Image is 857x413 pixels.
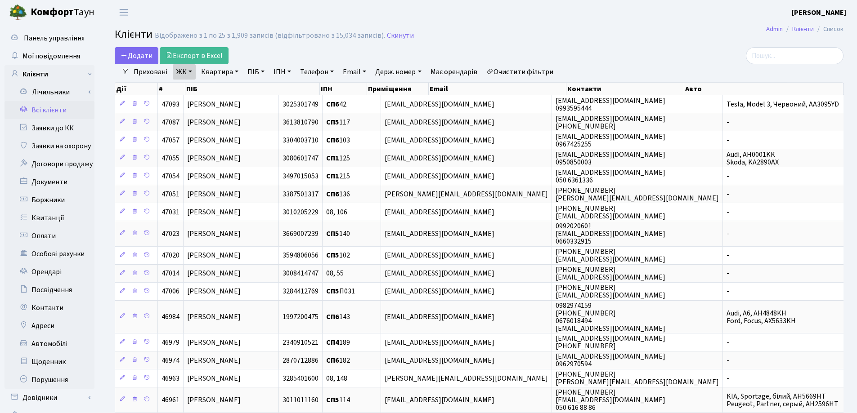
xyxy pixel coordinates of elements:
span: 3080601747 [283,153,319,163]
th: Email [429,83,567,95]
span: [PHONE_NUMBER] [EMAIL_ADDRESS][DOMAIN_NAME] [556,283,665,300]
span: 102 [326,251,350,261]
span: - [727,117,729,127]
span: 114 [326,395,350,405]
span: 42 [326,99,346,109]
span: [EMAIL_ADDRESS][DOMAIN_NAME] [385,153,494,163]
b: СП1 [326,153,339,163]
span: 3011011160 [283,395,319,405]
nav: breadcrumb [753,20,857,39]
span: 3025301749 [283,99,319,109]
a: Квартира [197,64,242,80]
span: 3304003710 [283,135,319,145]
a: Всі клієнти [4,101,94,119]
a: Приховані [130,64,171,80]
span: 47051 [162,189,179,199]
span: [PERSON_NAME] [187,251,241,261]
span: [PERSON_NAME] [187,99,241,109]
span: [EMAIL_ADDRESS][DOMAIN_NAME] [385,251,494,261]
span: [EMAIL_ADDRESS][DOMAIN_NAME] [385,171,494,181]
span: 103 [326,135,350,145]
span: [EMAIL_ADDRESS][DOMAIN_NAME] [PHONE_NUMBER] [556,333,665,351]
a: Оплати [4,227,94,245]
b: СП5 [326,395,339,405]
span: [PERSON_NAME] [187,117,241,127]
span: 3387501317 [283,189,319,199]
span: [PERSON_NAME] [187,373,241,383]
span: [EMAIL_ADDRESS][DOMAIN_NAME] [385,207,494,217]
span: Мої повідомлення [22,51,80,61]
span: [EMAIL_ADDRESS][DOMAIN_NAME] 050 6361336 [556,168,665,185]
span: 47057 [162,135,179,145]
b: СП5 [326,229,339,239]
a: Боржники [4,191,94,209]
th: Приміщення [367,83,429,95]
span: 08, 106 [326,207,347,217]
span: 3594806056 [283,251,319,261]
span: 2870712886 [283,355,319,365]
span: [PHONE_NUMBER] [EMAIL_ADDRESS][DOMAIN_NAME] 050 616 88 86 [556,387,665,413]
span: [PHONE_NUMBER] [EMAIL_ADDRESS][DOMAIN_NAME] [556,204,665,221]
b: СП6 [326,189,339,199]
span: [EMAIL_ADDRESS][DOMAIN_NAME] [385,355,494,365]
a: Телефон [296,64,337,80]
a: Скинути [387,31,414,40]
button: Переключити навігацію [112,5,135,20]
span: 46963 [162,373,179,383]
span: 47031 [162,207,179,217]
span: 3669007239 [283,229,319,239]
span: [PHONE_NUMBER] [EMAIL_ADDRESS][DOMAIN_NAME] [556,247,665,264]
span: - [727,135,729,145]
span: - [727,189,729,199]
b: СП5 [326,117,339,127]
a: Мої повідомлення [4,47,94,65]
b: СП4 [326,338,339,347]
a: Автомобілі [4,335,94,353]
a: Договори продажу [4,155,94,173]
span: [EMAIL_ADDRESS][DOMAIN_NAME] [385,135,494,145]
span: [PERSON_NAME] [187,312,241,322]
span: [PERSON_NAME] [187,229,241,239]
span: [PERSON_NAME] [187,269,241,279]
li: Список [814,24,844,34]
b: [PERSON_NAME] [792,8,846,18]
span: 47055 [162,153,179,163]
span: [EMAIL_ADDRESS][DOMAIN_NAME] [385,287,494,297]
span: [EMAIL_ADDRESS][DOMAIN_NAME] 0993595444 [556,96,665,113]
span: [PERSON_NAME] [187,171,241,181]
a: Admin [766,24,783,34]
span: 140 [326,229,350,239]
span: [EMAIL_ADDRESS][DOMAIN_NAME] [385,338,494,347]
a: Додати [115,47,158,64]
span: 3613810790 [283,117,319,127]
span: П031 [326,287,355,297]
span: 0982974159 [PHONE_NUMBER] 0676018494 [EMAIL_ADDRESS][DOMAIN_NAME] [556,301,665,333]
span: [EMAIL_ADDRESS][DOMAIN_NAME] 0967425255 [556,132,665,149]
span: 3285401600 [283,373,319,383]
span: Додати [121,51,153,61]
span: [PERSON_NAME] [187,207,241,217]
span: 0992020601 [EMAIL_ADDRESS][DOMAIN_NAME] 0660332915 [556,221,665,246]
span: Audi, A6, AH4848KH Ford, Focus, AX5633KH [727,308,796,326]
span: [EMAIL_ADDRESS][DOMAIN_NAME] [385,395,494,405]
span: 47093 [162,99,179,109]
span: [PERSON_NAME] [187,355,241,365]
th: Авто [684,83,844,95]
a: Клієнти [792,24,814,34]
span: 117 [326,117,350,127]
span: 182 [326,355,350,365]
span: [PHONE_NUMBER] [PERSON_NAME][EMAIL_ADDRESS][DOMAIN_NAME] [556,369,719,387]
span: - [727,338,729,347]
span: 46974 [162,355,179,365]
span: 08, 55 [326,269,344,279]
a: Має орендарів [427,64,481,80]
span: 2340910521 [283,338,319,347]
span: [PHONE_NUMBER] [EMAIL_ADDRESS][DOMAIN_NAME] [556,265,665,282]
a: Квитанції [4,209,94,227]
span: 08, 148 [326,373,347,383]
span: 46979 [162,338,179,347]
span: [PERSON_NAME] [187,153,241,163]
a: ПІБ [244,64,268,80]
a: Особові рахунки [4,245,94,263]
span: - [727,373,729,383]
